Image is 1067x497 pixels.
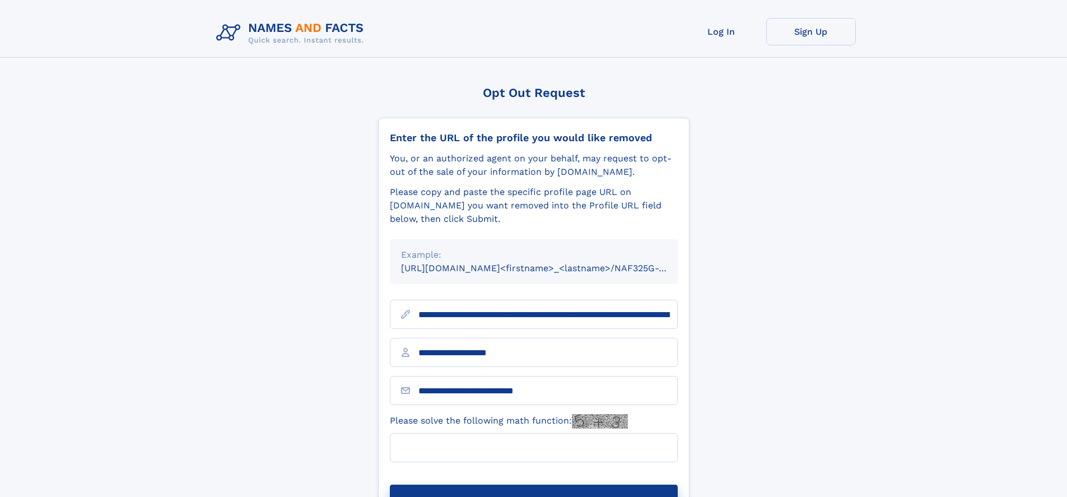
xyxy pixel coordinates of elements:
small: [URL][DOMAIN_NAME]<firstname>_<lastname>/NAF325G-xxxxxxxx [401,263,699,273]
div: You, or an authorized agent on your behalf, may request to opt-out of the sale of your informatio... [390,152,678,179]
img: Logo Names and Facts [212,18,373,48]
div: Opt Out Request [378,86,689,100]
div: Please copy and paste the specific profile page URL on [DOMAIN_NAME] you want removed into the Pr... [390,185,678,226]
a: Sign Up [766,18,856,45]
label: Please solve the following math function: [390,414,628,429]
div: Enter the URL of the profile you would like removed [390,132,678,144]
a: Log In [677,18,766,45]
div: Example: [401,248,667,262]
